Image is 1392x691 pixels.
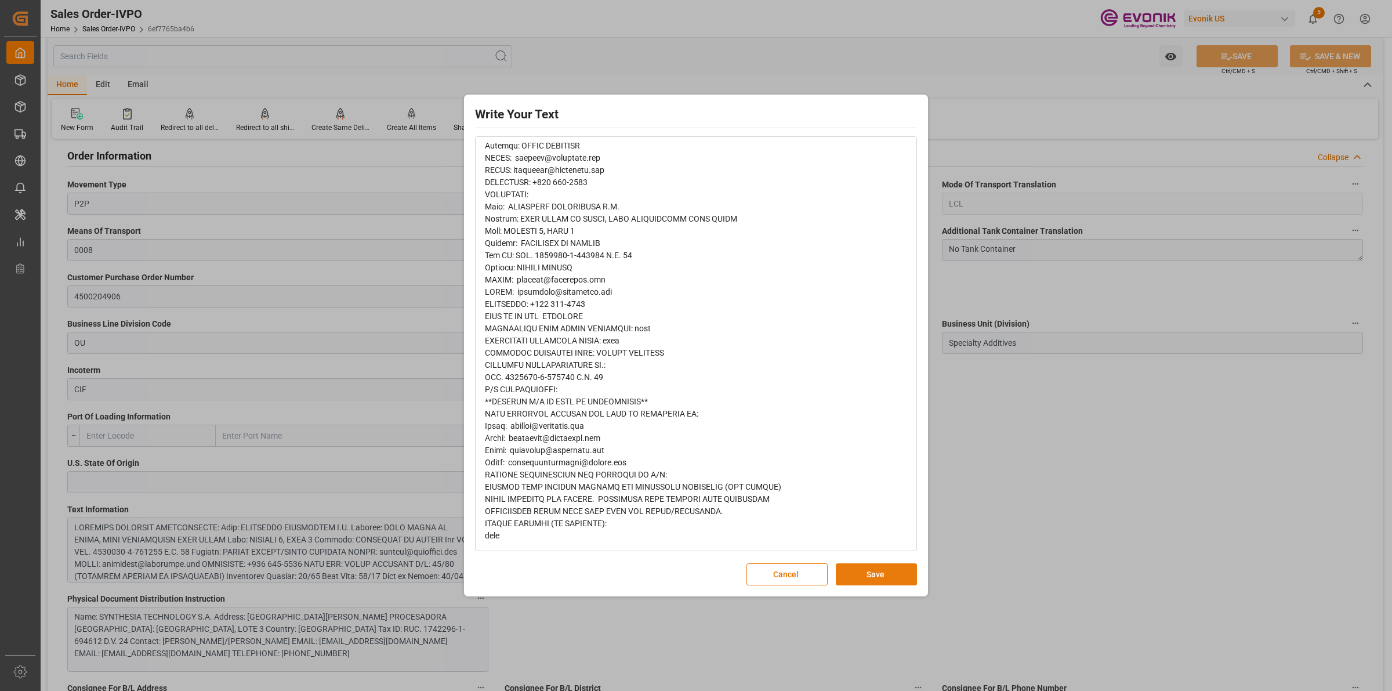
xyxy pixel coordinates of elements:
button: Cancel [746,563,828,585]
h2: Write Your Text [475,106,917,124]
button: Save [836,563,917,585]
